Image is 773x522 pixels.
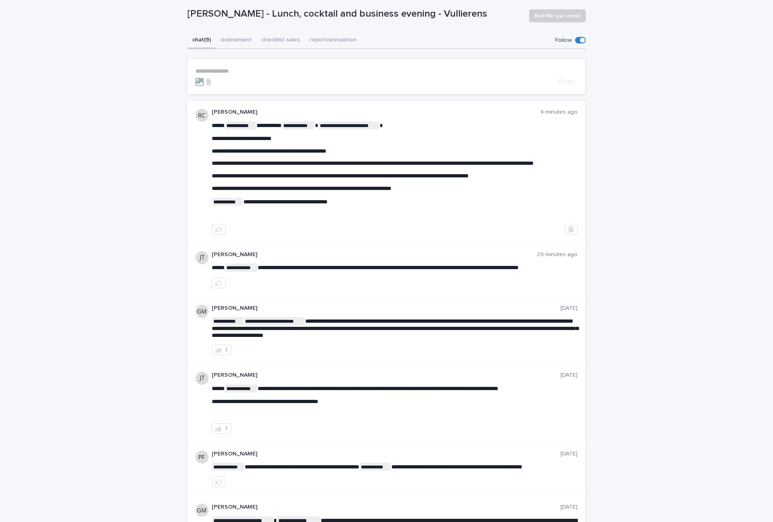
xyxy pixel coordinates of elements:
[256,32,305,49] button: checklist sales
[187,32,216,49] button: chat (9)
[212,423,231,434] button: 1
[212,504,560,511] p: [PERSON_NAME]
[212,372,560,379] p: [PERSON_NAME]
[559,78,574,86] span: Post
[305,32,361,49] button: report/annulation
[565,224,578,235] button: Delete post
[212,109,540,116] p: [PERSON_NAME]
[216,32,256,49] button: événement
[212,278,226,288] button: like this post
[555,37,572,44] p: Follow
[225,426,228,431] div: 1
[560,372,578,379] p: [DATE]
[212,305,560,312] p: [PERSON_NAME]
[212,477,226,487] button: like this post
[560,451,578,457] p: [DATE]
[212,251,537,258] p: [PERSON_NAME]
[540,109,578,116] p: 4 minutes ago
[187,8,523,20] p: [PERSON_NAME] - Lunch, cocktail and business evening - Vullierens
[212,345,231,355] button: 1
[560,504,578,511] p: [DATE]
[212,224,226,235] button: like this post
[529,9,586,22] button: Notifier par email
[537,251,578,258] p: 29 minutes ago
[212,451,560,457] p: [PERSON_NAME]
[560,305,578,312] p: [DATE]
[556,78,578,86] button: Post
[225,347,228,353] div: 1
[534,12,580,20] span: Notifier par email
